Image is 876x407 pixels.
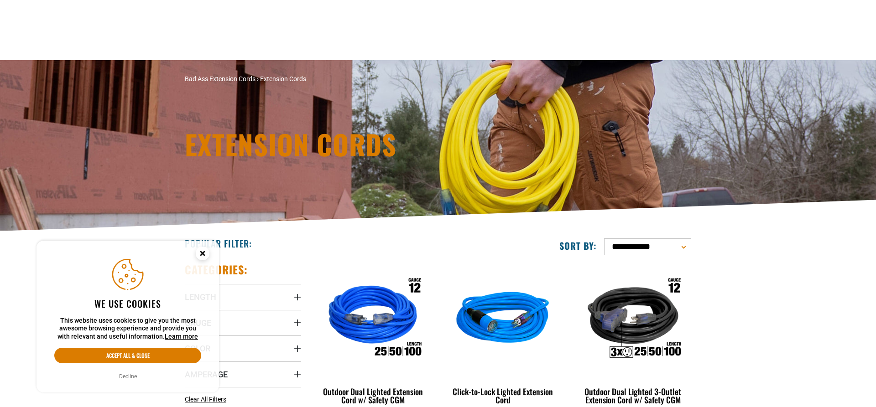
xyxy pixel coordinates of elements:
[54,317,201,341] p: This website uses cookies to give you the most awesome browsing experience and provide you with r...
[54,348,201,363] button: Accept all & close
[165,333,198,340] a: Learn more
[575,267,690,372] img: Outdoor Dual Lighted 3-Outlet Extension Cord w/ Safety CGM
[445,387,561,404] div: Click-to-Lock Lighted Extension Cord
[185,130,518,158] h1: Extension Cords
[116,372,140,381] button: Decline
[559,240,597,252] label: Sort by:
[260,75,306,82] span: Extension Cords
[185,310,301,335] summary: Gauge
[185,75,255,82] a: Bad Ass Extension Cords
[185,395,230,404] a: Clear All Filters
[185,284,301,309] summary: Length
[185,396,226,403] span: Clear All Filters
[257,75,259,82] span: ›
[185,361,301,387] summary: Amperage
[185,74,518,84] nav: breadcrumbs
[316,267,431,372] img: Outdoor Dual Lighted Extension Cord w/ Safety CGM
[315,387,431,404] div: Outdoor Dual Lighted Extension Cord w/ Safety CGM
[185,237,252,249] h2: Popular Filter:
[54,298,201,309] h2: We use cookies
[36,241,219,393] aside: Cookie Consent
[575,387,691,404] div: Outdoor Dual Lighted 3-Outlet Extension Cord w/ Safety CGM
[185,335,301,361] summary: Color
[445,267,560,372] img: blue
